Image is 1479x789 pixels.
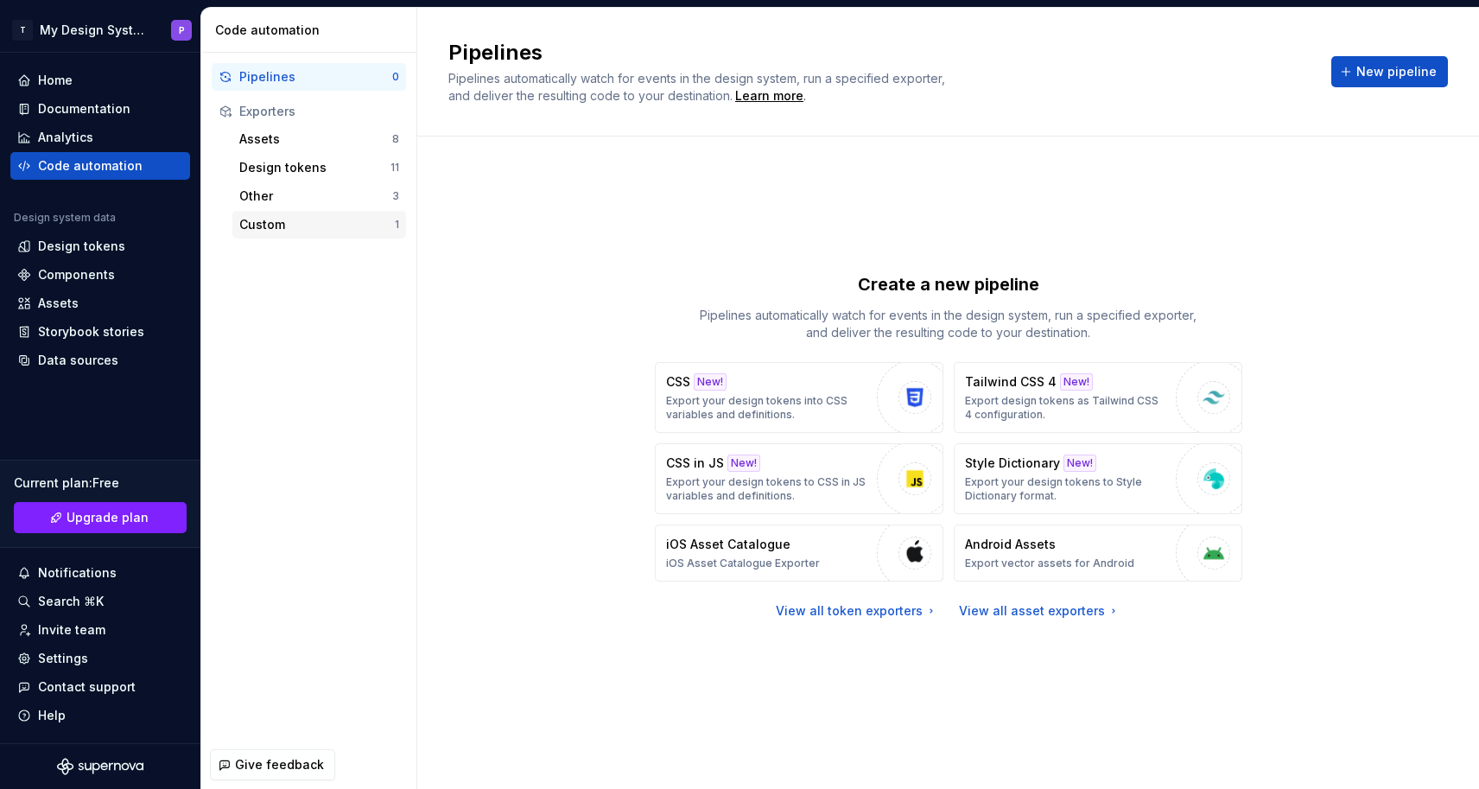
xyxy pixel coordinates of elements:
button: Style DictionaryNew!Export your design tokens to Style Dictionary format. [954,443,1242,514]
div: Help [38,707,66,724]
div: Design tokens [38,238,125,255]
p: Export your design tokens into CSS variables and definitions. [666,394,868,422]
button: New pipeline [1331,56,1448,87]
div: Current plan : Free [14,474,187,492]
a: Components [10,261,190,289]
span: Upgrade plan [67,509,149,526]
div: Analytics [38,129,93,146]
p: Export vector assets for Android [965,557,1134,570]
div: Notifications [38,564,117,582]
div: 1 [395,218,399,232]
button: Search ⌘K [10,588,190,615]
p: Export design tokens as Tailwind CSS 4 configuration. [965,394,1167,422]
div: Invite team [38,621,105,639]
button: Give feedback [210,749,335,780]
div: Assets [38,295,79,312]
button: CSSNew!Export your design tokens into CSS variables and definitions. [655,362,943,433]
a: Learn more [735,87,803,105]
div: T [12,20,33,41]
button: Help [10,702,190,729]
a: Design tokens [10,232,190,260]
p: Style Dictionary [965,455,1060,472]
div: 3 [392,189,399,203]
button: Contact support [10,673,190,701]
div: Code automation [38,157,143,175]
svg: Supernova Logo [57,758,143,775]
a: View all asset exporters [959,602,1120,620]
p: CSS [666,373,690,391]
p: Tailwind CSS 4 [965,373,1057,391]
a: Analytics [10,124,190,151]
a: Invite team [10,616,190,644]
a: Assets [10,290,190,317]
div: My Design System [40,22,150,39]
a: Home [10,67,190,94]
div: P [179,23,185,37]
div: New! [694,373,727,391]
p: iOS Asset Catalogue [666,536,790,553]
span: Pipelines automatically watch for events in the design system, run a specified exporter, and deli... [448,71,949,103]
div: New! [1060,373,1093,391]
button: CSS in JSNew!Export your design tokens to CSS in JS variables and definitions. [655,443,943,514]
div: Contact support [38,678,136,696]
p: CSS in JS [666,455,724,472]
button: Assets8 [232,125,406,153]
a: Storybook stories [10,318,190,346]
button: Custom1 [232,211,406,239]
div: Home [38,72,73,89]
a: Data sources [10,347,190,374]
div: Documentation [38,100,130,118]
div: Assets [239,130,392,148]
button: iOS Asset CatalogueiOS Asset Catalogue Exporter [655,525,943,582]
button: Tailwind CSS 4New!Export design tokens as Tailwind CSS 4 configuration. [954,362,1242,433]
div: Design system data [14,211,116,225]
span: New pipeline [1356,63,1437,80]
a: Documentation [10,95,190,123]
div: Design tokens [239,159,390,176]
div: 11 [390,161,399,175]
span: Give feedback [235,756,324,773]
div: New! [1063,455,1096,472]
div: 0 [392,70,399,84]
button: Other3 [232,182,406,210]
span: . [733,90,806,103]
button: Design tokens11 [232,154,406,181]
div: Settings [38,650,88,667]
div: Code automation [215,22,409,39]
p: Pipelines automatically watch for events in the design system, run a specified exporter, and deli... [689,307,1208,341]
a: View all token exporters [776,602,938,620]
p: Android Assets [965,536,1056,553]
div: New! [727,455,760,472]
button: Android AssetsExport vector assets for Android [954,525,1242,582]
a: Upgrade plan [14,502,187,533]
p: iOS Asset Catalogue Exporter [666,557,820,570]
button: Pipelines0 [212,63,406,91]
div: Pipelines [239,68,392,86]
h2: Pipelines [448,39,1311,67]
p: Create a new pipeline [858,272,1039,296]
p: Export your design tokens to Style Dictionary format. [965,475,1167,503]
a: Code automation [10,152,190,180]
div: Storybook stories [38,323,144,340]
div: Data sources [38,352,118,369]
button: TMy Design SystemP [3,11,197,48]
div: Search ⌘K [38,593,104,610]
button: Notifications [10,559,190,587]
div: Other [239,188,392,205]
div: Components [38,266,115,283]
div: 8 [392,132,399,146]
a: Settings [10,645,190,672]
p: Export your design tokens to CSS in JS variables and definitions. [666,475,868,503]
div: Custom [239,216,395,233]
div: Exporters [239,103,399,120]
